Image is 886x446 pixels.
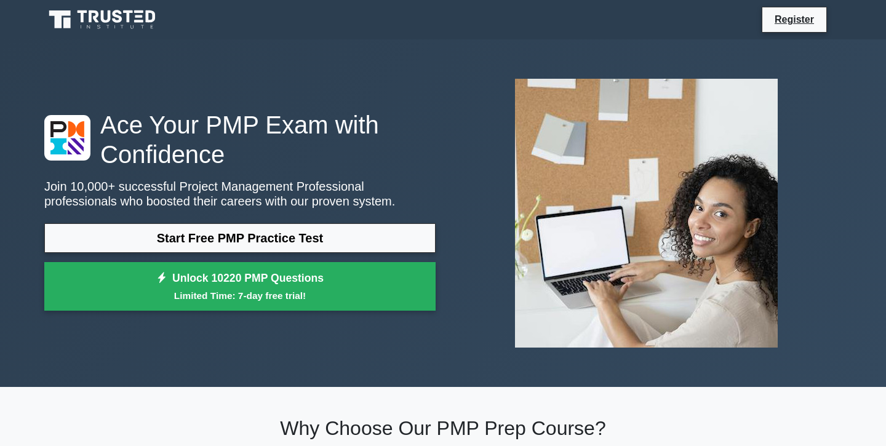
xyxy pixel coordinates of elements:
a: Register [767,12,821,27]
h2: Why Choose Our PMP Prep Course? [44,416,842,440]
small: Limited Time: 7-day free trial! [60,289,420,303]
p: Join 10,000+ successful Project Management Professional professionals who boosted their careers w... [44,179,436,209]
h1: Ace Your PMP Exam with Confidence [44,110,436,169]
a: Unlock 10220 PMP QuestionsLimited Time: 7-day free trial! [44,262,436,311]
a: Start Free PMP Practice Test [44,223,436,253]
